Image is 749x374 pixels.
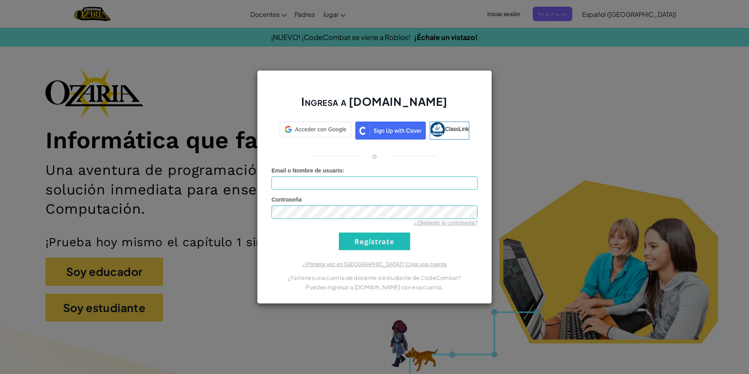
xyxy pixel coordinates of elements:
[271,94,478,117] h2: Ingresa a [DOMAIN_NAME]
[280,122,351,140] a: Acceder con Google
[372,151,377,161] p: o
[339,232,410,250] input: Regístrate
[302,261,447,267] a: ¿Primera vez en [GEOGRAPHIC_DATA]? Crea una cuenta
[414,220,478,226] a: ¿Olvidaste la contraseña?
[271,167,344,174] label: :
[271,167,342,174] span: Email o Nombre de usuario
[445,126,469,132] span: ClassLink
[271,196,302,203] span: Contraseña
[271,273,478,282] p: ¿Ya tienes una cuenta de docente o estudiante de CodeCombat?
[271,282,478,292] p: Puedes ingresar a [DOMAIN_NAME] con esa cuenta.
[355,122,426,140] img: clever_sso_button@2x.png
[430,122,445,137] img: classlink-logo-small.png
[295,125,346,133] span: Acceder con Google
[280,122,351,137] div: Acceder con Google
